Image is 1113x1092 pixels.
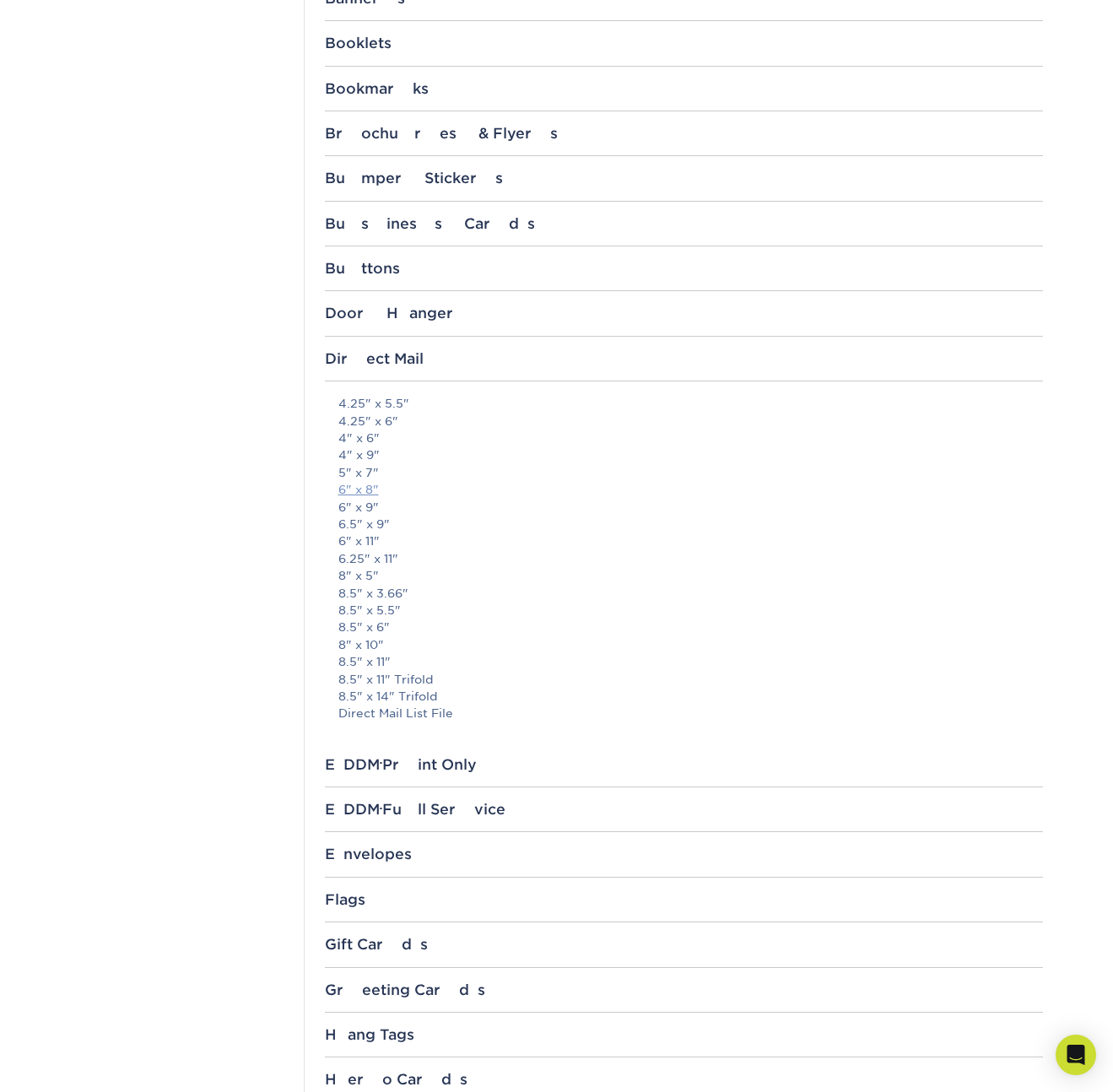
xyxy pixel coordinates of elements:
[325,801,1043,818] div: EDDM Full Service
[338,397,409,410] a: 4.25" x 5.5"
[380,806,382,814] small: ®
[338,483,379,496] a: 6" x 8"
[325,981,1043,998] div: Greeting Cards
[325,936,1043,953] div: Gift Cards
[338,448,380,462] a: 4" x 9"
[338,620,390,634] a: 8.5" x 6"
[338,500,379,514] a: 6" x 9"
[325,846,1043,862] div: Envelopes
[380,760,382,768] small: ®
[338,603,401,617] a: 8.5" x 5.5"
[325,891,1043,908] div: Flags
[338,689,438,703] a: 8.5" x 14" Trifold
[338,569,379,582] a: 8" x 5"
[338,552,398,565] a: 6.25" x 11"
[325,305,1043,322] div: Door Hanger
[325,125,1043,142] div: Brochures & Flyers
[1056,1035,1096,1075] div: Open Intercom Messenger
[325,170,1043,187] div: Bumper Stickers
[338,673,434,686] a: 8.5" x 11" Trifold
[338,466,379,479] a: 5" x 7"
[338,431,380,445] a: 4" x 6"
[325,1071,1043,1088] div: Hero Cards
[325,1026,1043,1043] div: Hang Tags
[338,638,384,651] a: 8" x 10"
[325,260,1043,277] div: Buttons
[325,80,1043,97] div: Bookmarks
[325,35,1043,51] div: Booklets
[325,756,1043,773] div: EDDM Print Only
[338,706,453,720] a: Direct Mail List File
[325,350,1043,367] div: Direct Mail
[338,655,391,668] a: 8.5" x 11"
[338,414,398,428] a: 4.25" x 6"
[338,534,380,548] a: 6" x 11"
[338,587,408,600] a: 8.5" x 3.66"
[325,215,1043,232] div: Business Cards
[338,517,390,531] a: 6.5" x 9"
